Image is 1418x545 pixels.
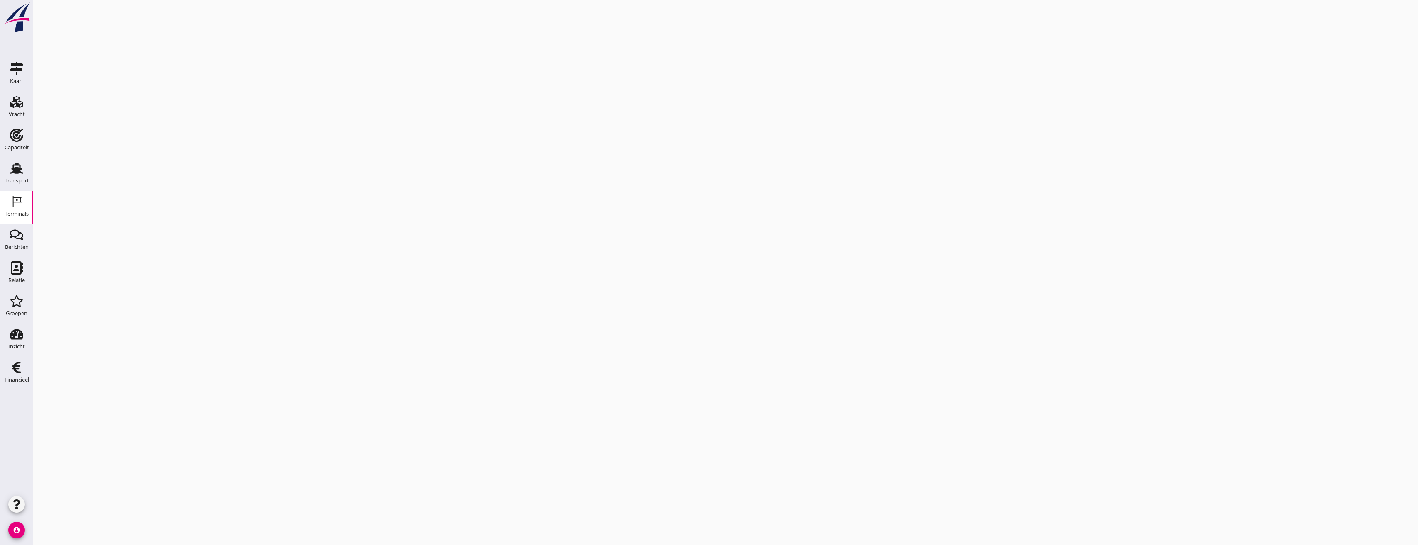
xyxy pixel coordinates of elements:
div: Financieel [5,377,29,382]
i: account_circle [8,522,25,538]
img: logo-small.a267ee39.svg [2,2,32,33]
div: Groepen [6,311,27,316]
div: Capaciteit [5,145,29,150]
div: Berichten [5,244,29,250]
div: Inzicht [8,344,25,349]
div: Vracht [9,112,25,117]
div: Transport [5,178,29,183]
div: Relatie [8,277,25,283]
div: Kaart [10,78,23,84]
div: Terminals [5,211,29,217]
